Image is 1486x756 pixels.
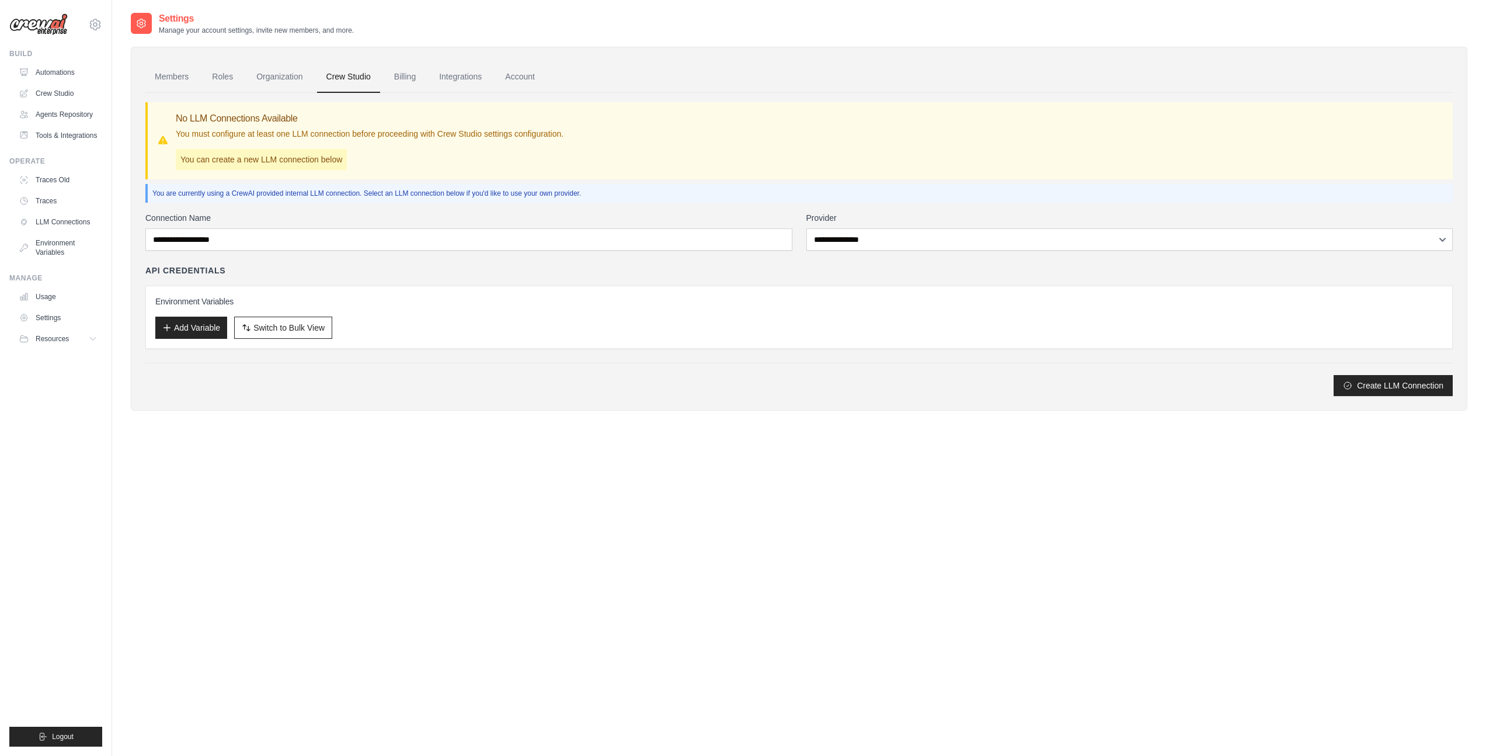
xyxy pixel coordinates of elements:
[203,61,242,93] a: Roles
[9,13,68,36] img: Logo
[234,317,332,339] button: Switch to Bulk View
[36,334,69,344] span: Resources
[14,126,102,145] a: Tools & Integrations
[14,192,102,210] a: Traces
[145,265,225,276] h4: API Credentials
[145,61,198,93] a: Members
[152,189,1448,198] p: You are currently using a CrewAI provided internal LLM connection. Select an LLM connection below...
[9,727,102,747] button: Logout
[159,12,354,26] h2: Settings
[176,128,563,140] p: You must configure at least one LLM connection before proceeding with Crew Studio settings config...
[806,212,1453,224] label: Provider
[14,330,102,348] button: Resources
[14,84,102,103] a: Crew Studio
[430,61,491,93] a: Integrations
[253,322,325,334] span: Switch to Bulk View
[14,308,102,327] a: Settings
[159,26,354,35] p: Manage your account settings, invite new members, and more.
[496,61,544,93] a: Account
[145,212,792,224] label: Connection Name
[14,63,102,82] a: Automations
[9,49,102,58] div: Build
[14,213,102,231] a: LLM Connections
[317,61,380,93] a: Crew Studio
[14,234,102,262] a: Environment Variables
[9,157,102,166] div: Operate
[9,273,102,283] div: Manage
[155,317,227,339] button: Add Variable
[385,61,425,93] a: Billing
[176,149,347,170] p: You can create a new LLM connection below
[52,732,74,741] span: Logout
[1334,375,1453,396] button: Create LLM Connection
[176,112,563,126] h3: No LLM Connections Available
[14,105,102,124] a: Agents Repository
[155,296,1443,307] h3: Environment Variables
[14,287,102,306] a: Usage
[14,171,102,189] a: Traces Old
[247,61,312,93] a: Organization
